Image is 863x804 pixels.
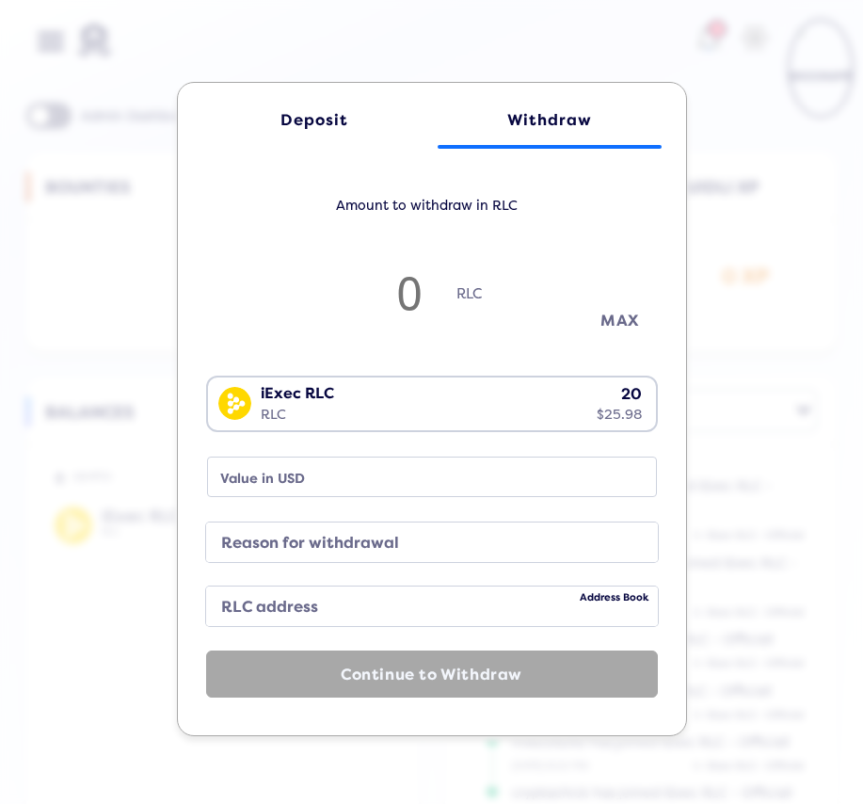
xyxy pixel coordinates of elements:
button: Continue to Withdraw [206,651,658,698]
h5: Amount to withdraw in RLC [201,190,653,239]
img: RLC [218,387,251,420]
div: $25.98 [597,405,642,424]
input: none [207,457,657,497]
div: iExec RLC [261,383,334,404]
span: Address Book [580,592,648,603]
label: Reason for withdrawal [214,530,620,556]
input: 0 [362,262,456,324]
div: RLC [261,405,334,424]
span: RLC [456,286,501,353]
div: Deposit [221,111,408,129]
div: 20 [597,383,642,405]
a: Deposit [202,92,426,149]
button: MAX [573,305,667,336]
label: RLC address [214,594,620,620]
div: Withdraw [456,111,643,129]
div: Search for option [206,376,658,432]
input: Search for option [210,429,646,452]
a: Withdraw [438,92,662,149]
